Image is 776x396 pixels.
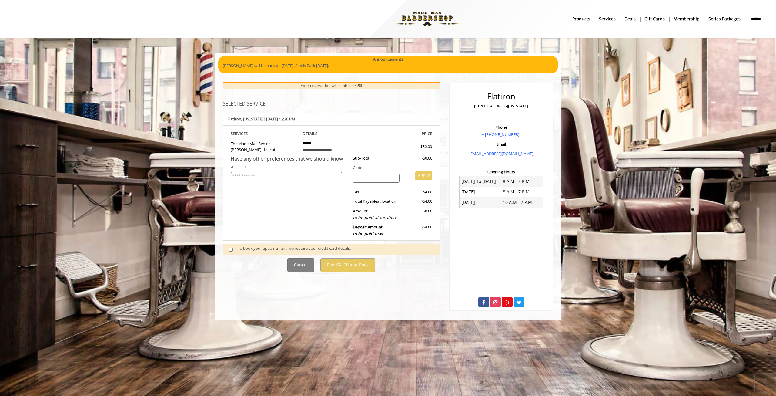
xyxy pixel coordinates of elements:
td: [DATE] [460,187,501,197]
b: Membership [674,15,700,22]
span: at location [377,198,396,204]
a: Gift cardsgift cards [640,14,669,23]
h3: Phone [456,125,546,129]
th: PRICE [365,130,432,137]
div: Code [348,164,432,171]
span: , [US_STATE] [241,116,263,122]
span: to be paid now [353,231,383,236]
th: SERVICE [231,130,298,137]
div: Have any other preferences that we should know about? [231,155,348,171]
div: Amount [348,208,404,221]
td: 8 A.M - 7 P.M [501,187,543,197]
h3: Opening Hours [455,170,548,174]
div: To book your appointment, we require your credit card details. [238,245,434,253]
div: Tax [348,189,404,195]
div: $4.00 [404,189,432,195]
div: $50.00 [404,155,432,161]
div: $54.00 [404,224,432,237]
td: [DATE] To [DATE] [460,176,501,187]
td: 8 A.M - 8 P.M [501,176,543,187]
div: Total Payable [348,198,404,205]
h3: SELECTED SERVICE [223,101,440,107]
button: Cancel [287,258,314,272]
b: Series packages [708,15,741,22]
b: Deals [624,15,636,22]
div: to be paid at location [353,214,400,221]
div: Your reservation will expire in 4:56 [223,82,440,89]
div: $0.00 [404,208,432,221]
a: Productsproducts [568,14,595,23]
p: [STREET_ADDRESS][US_STATE] [456,103,546,109]
a: MembershipMembership [669,14,704,23]
a: ServicesServices [595,14,620,23]
td: The Made Man Senior [PERSON_NAME] Haircut [231,137,298,155]
td: [DATE] [460,197,501,208]
a: [EMAIL_ADDRESS][DOMAIN_NAME] [469,151,533,156]
a: Series packagesSeries packages [704,14,745,23]
img: Made Man Barbershop logo [386,2,469,36]
b: products [572,15,590,22]
span: S [246,131,248,136]
button: Pay $54.00 and Book [320,258,375,272]
td: 10 A.M - 7 P.M [501,197,543,208]
p: [PERSON_NAME] will be back on [DATE]. Sod is Back [DATE]. [223,63,553,69]
a: + [PHONE_NUMBER]. [482,132,520,137]
div: Sub-Total [348,155,404,161]
b: Services [599,15,616,22]
b: Announcements [373,56,403,63]
b: Flatiron | [DATE] 12:20 PM [227,116,295,122]
b: gift cards [644,15,665,22]
h3: Email [456,142,546,146]
a: DealsDeals [620,14,640,23]
th: DETAILS [298,130,365,137]
div: $50.00 [399,144,432,150]
h2: Flatiron [456,92,546,101]
div: $54.00 [404,198,432,205]
button: APPLY [415,171,432,180]
b: Deposit Amount [353,224,383,236]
